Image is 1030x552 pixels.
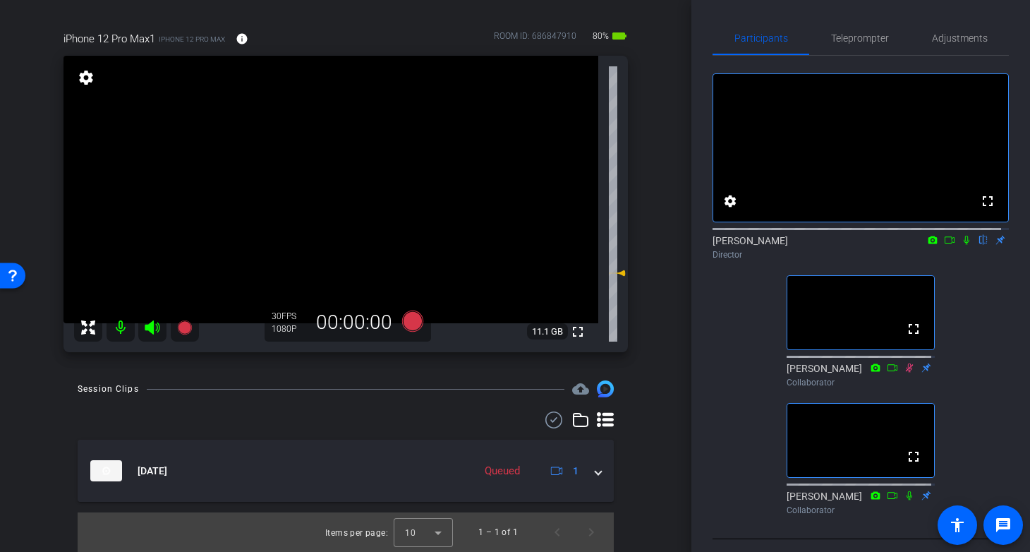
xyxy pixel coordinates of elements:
mat-icon: flip [975,233,992,246]
div: [PERSON_NAME] [713,234,1009,261]
button: Next page [574,515,608,549]
span: FPS [281,311,296,321]
div: 1 – 1 of 1 [478,525,518,539]
mat-icon: settings [722,193,739,210]
mat-icon: fullscreen [569,323,586,340]
span: Adjustments [932,33,988,43]
div: 00:00:00 [307,311,401,335]
mat-icon: accessibility [949,517,966,534]
button: Previous page [540,515,574,549]
span: Teleprompter [831,33,889,43]
img: thumb-nail [90,460,122,481]
div: ROOM ID: 686847910 [494,30,576,50]
div: Items per page: [325,526,388,540]
span: iPhone 12 Pro Max1 [63,31,155,47]
div: 30 [272,311,307,322]
mat-icon: fullscreen [905,448,922,465]
mat-icon: fullscreen [979,193,996,210]
mat-icon: message [995,517,1012,534]
div: 1080P [272,323,307,335]
div: Session Clips [78,382,139,396]
span: Participants [734,33,788,43]
span: [DATE] [138,464,167,479]
mat-icon: cloud_upload [572,380,589,397]
mat-icon: info [236,32,248,45]
span: Destinations for your clips [572,380,589,397]
mat-expansion-panel-header: thumb-nail[DATE]Queued1 [78,440,614,502]
span: 80% [590,25,611,47]
span: 11.1 GB [527,323,568,340]
div: Collaborator [787,376,935,389]
mat-icon: -10 dB [609,265,626,282]
mat-icon: settings [76,69,96,86]
span: iPhone 12 Pro Max [159,34,225,44]
div: Director [713,248,1009,261]
mat-icon: fullscreen [905,320,922,337]
div: [PERSON_NAME] [787,361,935,389]
mat-icon: battery_std [611,28,628,44]
div: Collaborator [787,504,935,517]
span: 1 [573,464,578,479]
div: Queued [478,463,527,479]
div: [PERSON_NAME] [787,489,935,517]
img: Session clips [597,380,614,397]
